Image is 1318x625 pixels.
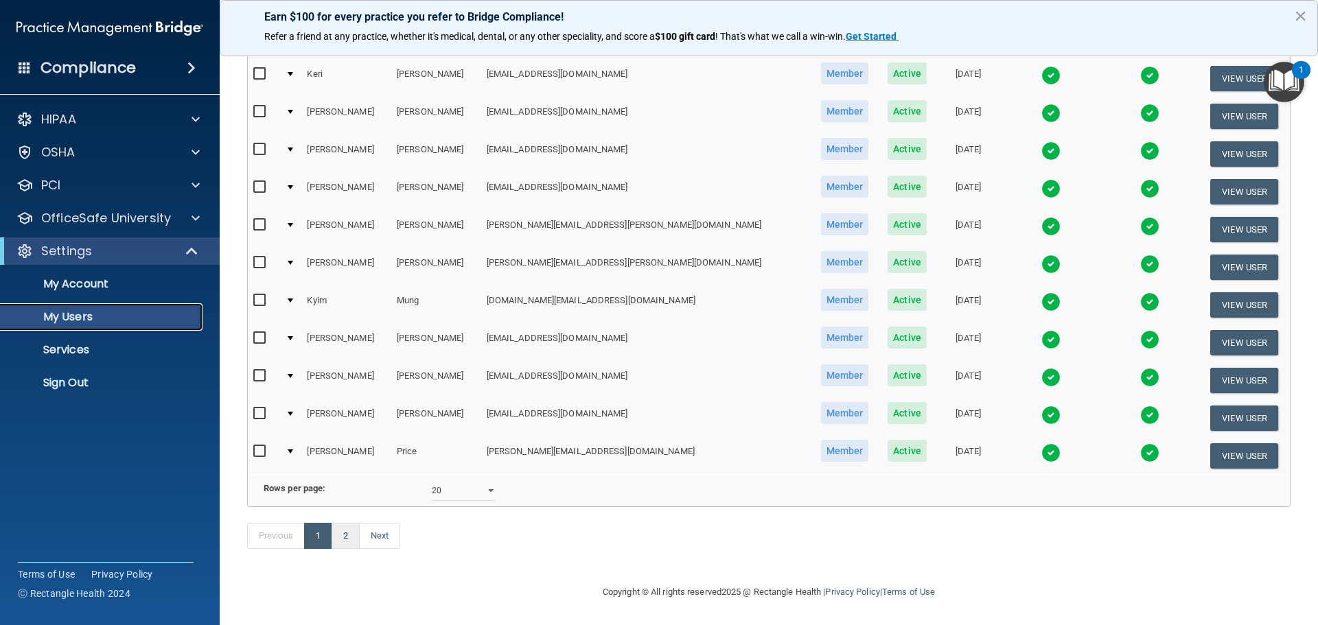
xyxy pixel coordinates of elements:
td: [PERSON_NAME] [301,97,391,135]
td: Kyim [301,286,391,324]
img: tick.e7d51cea.svg [1041,141,1061,161]
img: tick.e7d51cea.svg [1041,330,1061,349]
td: [PERSON_NAME] [391,60,481,97]
img: tick.e7d51cea.svg [1041,292,1061,311]
img: tick.e7d51cea.svg [1140,255,1159,274]
button: View User [1210,330,1278,355]
img: tick.e7d51cea.svg [1041,217,1061,236]
span: ! That's what we call a win-win. [715,31,846,42]
td: [DATE] [936,173,1001,211]
td: [PERSON_NAME] [391,248,481,286]
td: [PERSON_NAME] [301,324,391,362]
a: Settings [16,243,199,259]
a: Privacy Policy [91,567,153,581]
td: [PERSON_NAME] [391,362,481,399]
a: Next [359,523,400,549]
td: [DATE] [936,60,1001,97]
button: View User [1210,405,1278,431]
td: [DATE] [936,324,1001,362]
p: OfficeSafe University [41,210,171,226]
td: [PERSON_NAME] [301,211,391,248]
td: Price [391,437,481,474]
button: View User [1210,66,1278,91]
td: [PERSON_NAME] [301,248,391,286]
td: [PERSON_NAME] [391,173,481,211]
td: [PERSON_NAME] [391,324,481,362]
img: tick.e7d51cea.svg [1041,179,1061,198]
td: [PERSON_NAME] [391,399,481,437]
button: View User [1210,368,1278,393]
span: Ⓒ Rectangle Health 2024 [18,587,130,600]
img: tick.e7d51cea.svg [1140,292,1159,311]
span: Member [821,100,869,122]
td: [DATE] [936,211,1001,248]
button: View User [1210,255,1278,280]
span: Member [821,62,869,84]
img: tick.e7d51cea.svg [1140,368,1159,387]
a: Terms of Use [882,587,935,597]
p: HIPAA [41,111,76,128]
span: Member [821,364,869,386]
span: Member [821,138,869,160]
button: View User [1210,443,1278,469]
a: Privacy Policy [825,587,879,597]
img: tick.e7d51cea.svg [1140,330,1159,349]
p: My Account [9,277,196,291]
td: [EMAIL_ADDRESS][DOMAIN_NAME] [481,399,811,437]
strong: $100 gift card [655,31,715,42]
td: [PERSON_NAME] [391,135,481,173]
td: [PERSON_NAME] [301,437,391,474]
p: Sign Out [9,376,196,390]
td: [PERSON_NAME][EMAIL_ADDRESS][PERSON_NAME][DOMAIN_NAME] [481,248,811,286]
td: [DATE] [936,399,1001,437]
span: Member [821,289,869,311]
img: tick.e7d51cea.svg [1140,66,1159,85]
img: tick.e7d51cea.svg [1140,104,1159,123]
span: Member [821,213,869,235]
td: [EMAIL_ADDRESS][DOMAIN_NAME] [481,173,811,211]
p: OSHA [41,144,76,161]
td: [PERSON_NAME][EMAIL_ADDRESS][PERSON_NAME][DOMAIN_NAME] [481,211,811,248]
td: [DATE] [936,97,1001,135]
span: Active [888,62,927,84]
a: HIPAA [16,111,200,128]
p: Settings [41,243,92,259]
img: tick.e7d51cea.svg [1140,217,1159,236]
img: tick.e7d51cea.svg [1041,104,1061,123]
button: View User [1210,104,1278,129]
a: Previous [247,523,305,549]
span: Active [888,213,927,235]
td: [PERSON_NAME] [391,211,481,248]
a: Terms of Use [18,567,75,581]
button: View User [1210,292,1278,318]
img: tick.e7d51cea.svg [1041,405,1061,425]
a: PCI [16,177,200,193]
img: tick.e7d51cea.svg [1140,179,1159,198]
a: Get Started [846,31,899,42]
td: [EMAIL_ADDRESS][DOMAIN_NAME] [481,324,811,362]
td: Keri [301,60,391,97]
div: Copyright © All rights reserved 2025 @ Rectangle Health | | [518,570,1019,614]
b: Rows per page: [264,483,325,493]
div: 1 [1299,70,1304,88]
p: Services [9,343,196,357]
td: [PERSON_NAME][EMAIL_ADDRESS][DOMAIN_NAME] [481,437,811,474]
strong: Get Started [846,31,897,42]
span: Active [888,402,927,424]
button: View User [1210,141,1278,167]
button: View User [1210,179,1278,204]
td: [PERSON_NAME] [301,399,391,437]
button: View User [1210,217,1278,242]
td: [DATE] [936,286,1001,324]
td: [PERSON_NAME] [301,362,391,399]
button: Open Resource Center, 1 new notification [1264,62,1304,102]
td: [EMAIL_ADDRESS][DOMAIN_NAME] [481,135,811,173]
span: Member [821,176,869,198]
p: Earn $100 for every practice you refer to Bridge Compliance! [264,10,1273,23]
img: PMB logo [16,14,203,42]
td: [EMAIL_ADDRESS][DOMAIN_NAME] [481,362,811,399]
a: 1 [304,523,332,549]
span: Member [821,327,869,349]
span: Active [888,440,927,462]
span: Active [888,289,927,311]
